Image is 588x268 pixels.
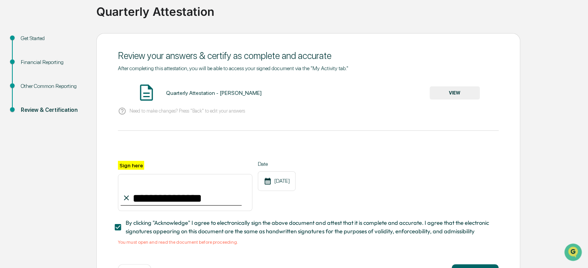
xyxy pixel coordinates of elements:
p: Need to make changes? Press "Back" to edit your answers [129,108,245,114]
div: Quarterly Attestation - [PERSON_NAME] [166,90,261,96]
a: 🔎Data Lookup [5,109,52,123]
div: You must open and read the document before proceeding. [118,239,499,245]
button: VIEW [430,86,480,99]
div: We're available if you need us! [26,67,97,73]
span: Data Lookup [15,112,49,120]
img: Document Icon [137,83,156,102]
button: Start new chat [131,61,140,71]
span: Preclearance [15,97,50,105]
div: 🖐️ [8,98,14,104]
div: Review your answers & certify as complete and accurate [118,50,499,61]
div: Start new chat [26,59,126,67]
div: Other Common Reporting [21,82,84,90]
div: 🗄️ [56,98,62,104]
iframe: Open customer support [563,243,584,263]
span: Pylon [77,131,93,137]
a: 🗄️Attestations [53,94,99,108]
div: 🔎 [8,113,14,119]
div: Get Started [21,34,84,42]
span: Attestations [64,97,96,105]
a: Powered byPylon [54,130,93,137]
a: 🖐️Preclearance [5,94,53,108]
p: How can we help? [8,16,140,29]
span: After completing this attestation, you will be able to access your signed document via the "My Ac... [118,65,348,71]
div: [DATE] [258,171,296,191]
div: Financial Reporting [21,58,84,66]
label: Date [258,161,296,167]
img: 1746055101610-c473b297-6a78-478c-a979-82029cc54cd1 [8,59,22,73]
div: Review & Certification [21,106,84,114]
label: Sign here [118,161,144,170]
span: By clicking "Acknowledge" I agree to electronically sign the above document and attest that it is... [126,219,492,236]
